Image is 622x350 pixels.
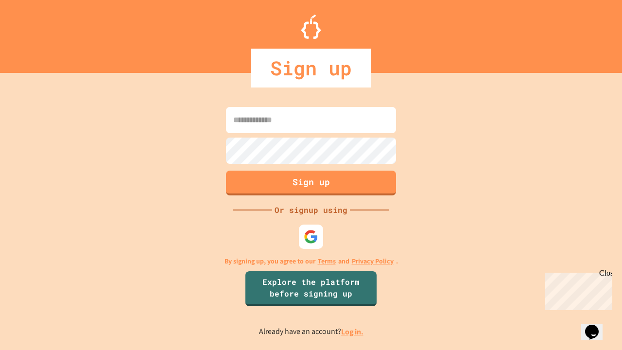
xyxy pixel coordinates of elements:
[301,15,321,39] img: Logo.svg
[581,311,612,340] iframe: chat widget
[352,256,394,266] a: Privacy Policy
[272,204,350,216] div: Or signup using
[226,171,396,195] button: Sign up
[304,229,318,244] img: google-icon.svg
[245,271,377,306] a: Explore the platform before signing up
[259,326,363,338] p: Already have an account?
[318,256,336,266] a: Terms
[4,4,67,62] div: Chat with us now!Close
[225,256,398,266] p: By signing up, you agree to our and .
[541,269,612,310] iframe: chat widget
[341,327,363,337] a: Log in.
[251,49,371,87] div: Sign up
